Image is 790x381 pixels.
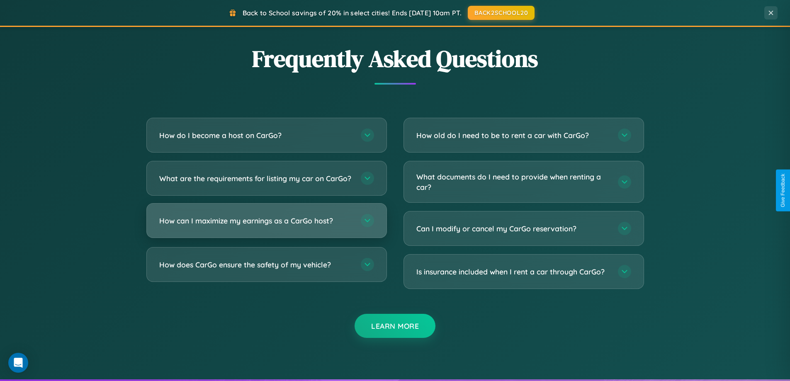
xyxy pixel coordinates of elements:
h3: Is insurance included when I rent a car through CarGo? [416,267,610,277]
h3: How can I maximize my earnings as a CarGo host? [159,216,352,226]
h2: Frequently Asked Questions [146,43,644,75]
button: Learn More [355,314,435,338]
h3: How does CarGo ensure the safety of my vehicle? [159,260,352,270]
h3: How old do I need to be to rent a car with CarGo? [416,130,610,141]
h3: What documents do I need to provide when renting a car? [416,172,610,192]
span: Back to School savings of 20% in select cities! Ends [DATE] 10am PT. [243,9,462,17]
button: BACK2SCHOOL20 [468,6,535,20]
div: Open Intercom Messenger [8,353,28,373]
h3: How do I become a host on CarGo? [159,130,352,141]
div: Give Feedback [780,174,786,207]
h3: What are the requirements for listing my car on CarGo? [159,173,352,184]
h3: Can I modify or cancel my CarGo reservation? [416,223,610,234]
